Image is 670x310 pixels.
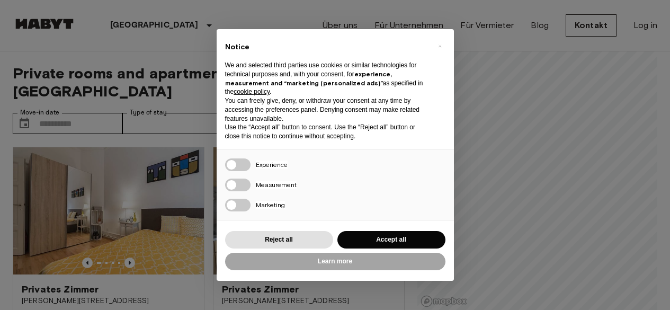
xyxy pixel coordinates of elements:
[234,88,270,95] a: cookie policy
[225,61,428,96] p: We and selected third parties use cookies or similar technologies for technical purposes and, wit...
[256,181,297,189] span: Measurement
[225,96,428,123] p: You can freely give, deny, or withdraw your consent at any time by accessing the preferences pane...
[225,253,445,270] button: Learn more
[256,161,288,169] span: Experience
[225,123,428,141] p: Use the “Accept all” button to consent. Use the “Reject all” button or close this notice to conti...
[225,70,392,87] strong: experience, measurement and “marketing (personalized ads)”
[337,231,445,249] button: Accept all
[225,42,428,52] h2: Notice
[438,40,442,52] span: ×
[256,201,285,209] span: Marketing
[225,231,333,249] button: Reject all
[432,38,449,55] button: Close this notice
